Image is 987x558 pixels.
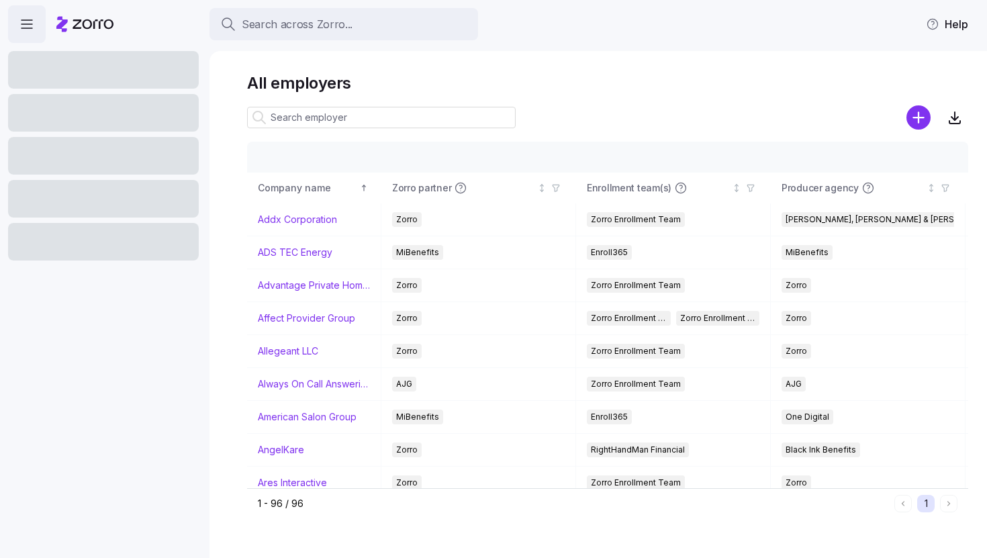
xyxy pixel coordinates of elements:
button: Help [915,11,979,38]
span: Enrollment team(s) [587,181,671,195]
a: American Salon Group [258,410,357,424]
svg: add icon [906,105,931,130]
a: Addx Corporation [258,213,337,226]
button: Previous page [894,495,912,512]
span: Zorro Enrollment Team [591,212,681,227]
span: Zorro Enrollment Team [591,377,681,391]
th: Producer agencyNot sorted [771,173,966,203]
span: Zorro [396,278,418,293]
div: 1 - 96 / 96 [258,497,889,510]
span: MiBenefits [786,245,829,260]
span: Producer agency [782,181,859,195]
th: Company nameSorted ascending [247,173,381,203]
h1: All employers [247,73,968,93]
span: Enroll365 [591,410,628,424]
span: Zorro [396,212,418,227]
span: Zorro Enrollment Team [591,475,681,490]
th: Enrollment team(s)Not sorted [576,173,771,203]
span: Zorro [786,475,807,490]
span: Black Ink Benefits [786,443,856,457]
span: Zorro partner [392,181,451,195]
a: Ares Interactive [258,476,327,490]
span: Zorro [786,278,807,293]
input: Search employer [247,107,516,128]
span: Enroll365 [591,245,628,260]
div: Company name [258,181,357,195]
span: Zorro [396,475,418,490]
button: Next page [940,495,957,512]
span: Zorro [786,344,807,359]
span: Zorro [396,344,418,359]
span: Zorro Enrollment Team [591,344,681,359]
span: Zorro Enrollment Team [591,311,667,326]
span: Zorro Enrollment Team [591,278,681,293]
span: Help [926,16,968,32]
a: Affect Provider Group [258,312,355,325]
div: Not sorted [732,183,741,193]
span: One Digital [786,410,829,424]
th: Zorro partnerNot sorted [381,173,576,203]
span: RightHandMan Financial [591,443,685,457]
a: Advantage Private Home Care [258,279,370,292]
span: Zorro [396,443,418,457]
div: Not sorted [537,183,547,193]
button: Search across Zorro... [209,8,478,40]
span: Search across Zorro... [242,16,352,33]
span: Zorro [786,311,807,326]
span: MiBenefits [396,410,439,424]
span: Zorro [396,311,418,326]
span: AJG [786,377,802,391]
span: Zorro Enrollment Experts [680,311,756,326]
div: Sorted ascending [359,183,369,193]
span: AJG [396,377,412,391]
a: Always On Call Answering Service [258,377,370,391]
a: Allegeant LLC [258,344,318,358]
a: AngelKare [258,443,304,457]
span: MiBenefits [396,245,439,260]
button: 1 [917,495,935,512]
div: Not sorted [927,183,936,193]
a: ADS TEC Energy [258,246,332,259]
